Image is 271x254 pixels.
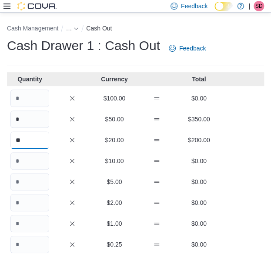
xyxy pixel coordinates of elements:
p: $200.00 [180,136,218,144]
h1: Cash Drawer 1 : Cash Out [7,37,160,54]
p: Total [180,75,218,84]
input: Quantity [10,236,49,253]
span: SD [255,1,263,11]
p: $10.00 [95,157,134,165]
span: Feedback [181,2,207,10]
p: $0.25 [95,240,134,249]
p: Currency [95,75,134,84]
img: Cova [17,2,57,10]
span: See collapsed breadcrumbs [66,25,72,32]
span: Feedback [179,44,206,53]
input: Quantity [10,90,49,107]
p: $5.00 [95,177,134,186]
p: $50.00 [95,115,134,124]
p: $2.00 [95,198,134,207]
p: Quantity [10,75,49,84]
p: $0.00 [180,198,218,207]
button: Cash Management [7,25,58,32]
p: $350.00 [180,115,218,124]
p: $0.00 [180,157,218,165]
p: $1.00 [95,219,134,228]
svg: - Clicking this button will toggle a popover dialog. [74,26,79,31]
div: Sarah Dunlop [254,1,264,11]
input: Quantity [10,194,49,211]
input: Quantity [10,215,49,232]
input: Quantity [10,152,49,170]
button: See collapsed breadcrumbs - Clicking this button will toggle a popover dialog. [66,25,79,32]
input: Quantity [10,110,49,128]
p: $20.00 [95,136,134,144]
input: Quantity [10,131,49,149]
p: $0.00 [180,177,218,186]
p: | [248,1,250,11]
nav: An example of EuiBreadcrumbs [7,23,264,35]
input: Dark Mode [214,2,233,11]
p: $0.00 [180,240,218,249]
a: Feedback [165,40,209,57]
input: Quantity [10,173,49,190]
button: Cash Out [86,25,112,32]
p: $100.00 [95,94,134,103]
p: $0.00 [180,94,218,103]
p: $0.00 [180,219,218,228]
